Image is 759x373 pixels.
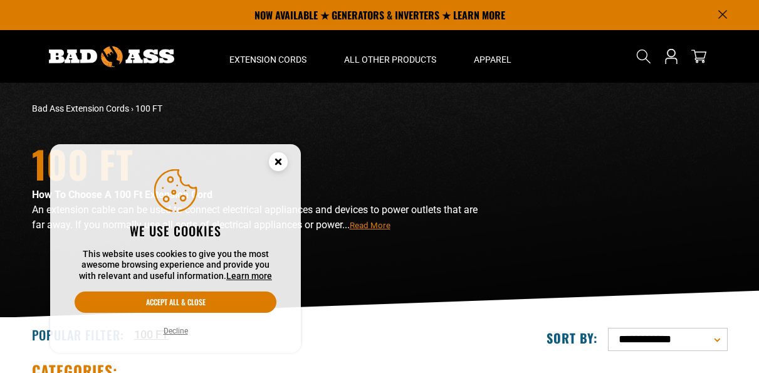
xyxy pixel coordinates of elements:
button: Decline [160,325,192,337]
span: Read More [350,221,390,230]
span: Apparel [474,54,511,65]
span: 100 FT [135,103,162,113]
summary: Apparel [455,30,530,83]
h2: Popular Filter: [32,327,124,343]
p: An extension cable can be used to connect electrical appliances and devices to power outlets that... [32,202,489,233]
nav: breadcrumbs [32,102,489,115]
span: › [131,103,133,113]
h1: 100 FT [32,145,489,182]
summary: Extension Cords [211,30,325,83]
label: Sort by: [547,330,598,346]
summary: All Other Products [325,30,455,83]
span: Extension Cords [229,54,306,65]
a: Learn more [226,271,272,281]
aside: Cookie Consent [50,144,301,354]
span: All Other Products [344,54,436,65]
summary: Search [634,46,654,66]
h2: We use cookies [75,223,276,239]
button: Accept all & close [75,292,276,313]
a: Bad Ass Extension Cords [32,103,129,113]
p: This website uses cookies to give you the most awesome browsing experience and provide you with r... [75,249,276,282]
strong: How To Choose A 100 Ft Extension Cord [32,189,212,201]
img: Bad Ass Extension Cords [49,46,174,67]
